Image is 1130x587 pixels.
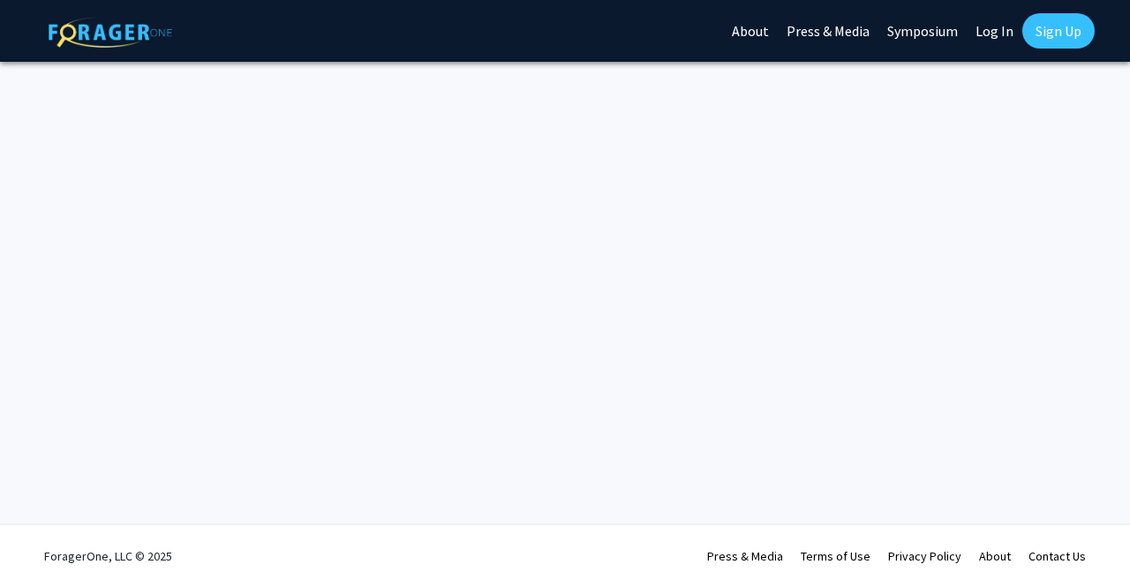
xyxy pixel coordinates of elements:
img: ForagerOne Logo [49,17,172,48]
a: Terms of Use [801,548,870,564]
a: Sign Up [1022,13,1095,49]
a: Press & Media [707,548,783,564]
div: ForagerOne, LLC © 2025 [44,525,172,587]
a: Contact Us [1028,548,1086,564]
a: About [979,548,1011,564]
a: Privacy Policy [888,548,961,564]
